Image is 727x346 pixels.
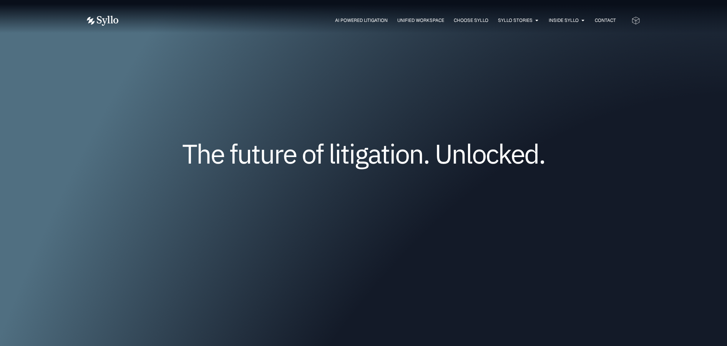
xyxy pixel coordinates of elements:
a: Inside Syllo [549,17,579,24]
a: Choose Syllo [454,17,488,24]
nav: Menu [134,17,616,24]
div: Menu Toggle [134,17,616,24]
a: Syllo Stories [498,17,533,24]
img: Vector [87,16,118,26]
a: Unified Workspace [397,17,444,24]
a: Contact [595,17,616,24]
a: AI Powered Litigation [335,17,388,24]
h1: The future of litigation. Unlocked. [133,141,594,166]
